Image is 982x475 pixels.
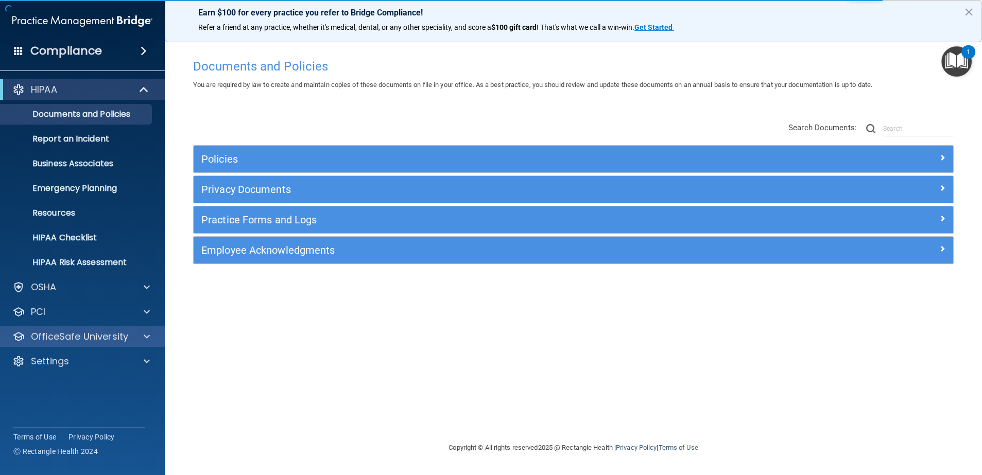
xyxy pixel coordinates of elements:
img: ic-search.3b580494.png [866,124,875,133]
p: HIPAA Risk Assessment [7,257,147,268]
div: 1 [967,52,970,65]
p: Resources [7,208,147,218]
a: OSHA [12,281,150,293]
p: Report an Incident [7,134,147,144]
div: Copyright © All rights reserved 2025 @ Rectangle Health | | [386,431,762,464]
h5: Privacy Documents [201,184,755,195]
h5: Employee Acknowledgments [201,244,755,256]
a: Get Started [634,23,674,31]
p: Business Associates [7,159,147,169]
p: Earn $100 for every practice you refer to Bridge Compliance! [198,8,949,17]
strong: Get Started [634,23,673,31]
a: Privacy Policy [616,444,657,451]
iframe: Drift Widget Chat Controller [804,402,970,443]
p: HIPAA Checklist [7,233,147,243]
h4: Documents and Policies [193,60,954,73]
input: Search [883,121,954,136]
span: ! That's what we call a win-win. [537,23,634,31]
span: You are required by law to create and maintain copies of these documents on file in your office. ... [193,81,872,89]
img: PMB logo [12,11,152,31]
a: Settings [12,355,150,367]
span: Refer a friend at any practice, whether it's medical, dental, or any other speciality, and score a [198,23,491,31]
h5: Policies [201,153,755,165]
a: Employee Acknowledgments [201,242,945,258]
a: Practice Forms and Logs [201,212,945,228]
a: Terms of Use [13,432,56,442]
span: Search Documents: [788,123,857,132]
button: Open Resource Center, 1 new notification [941,46,972,77]
h5: Practice Forms and Logs [201,214,755,225]
strong: $100 gift card [491,23,537,31]
p: HIPAA [31,83,57,96]
button: Close [964,4,974,20]
h4: Compliance [30,44,102,58]
a: Terms of Use [658,444,698,451]
p: OfficeSafe University [31,330,128,343]
a: OfficeSafe University [12,330,150,343]
a: Privacy Policy [68,432,115,442]
span: Ⓒ Rectangle Health 2024 [13,446,98,456]
a: PCI [12,306,150,318]
a: Privacy Documents [201,181,945,198]
a: HIPAA [12,83,149,96]
p: Emergency Planning [7,183,147,193]
a: Policies [201,151,945,167]
p: OSHA [31,281,57,293]
p: Documents and Policies [7,109,147,119]
p: PCI [31,306,45,318]
p: Settings [31,355,69,367]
